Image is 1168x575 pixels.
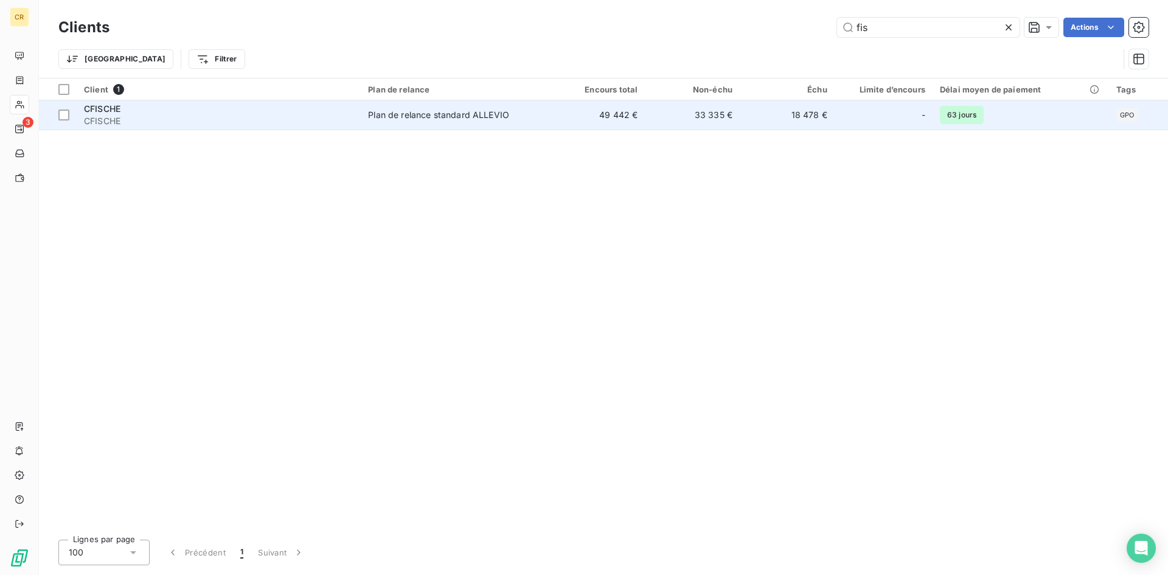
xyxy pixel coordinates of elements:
[233,540,251,565] button: 1
[922,109,925,121] span: -
[58,16,109,38] h3: Clients
[1127,534,1156,563] div: Open Intercom Messenger
[23,117,33,128] span: 3
[58,49,173,69] button: [GEOGRAPHIC_DATA]
[1120,111,1134,119] span: GPO
[69,546,83,559] span: 100
[940,106,984,124] span: 63 jours
[84,115,353,127] span: CFISCHE
[240,546,243,559] span: 1
[652,85,732,94] div: Non-échu
[10,548,29,568] img: Logo LeanPay
[645,100,740,130] td: 33 335 €
[159,540,233,565] button: Précédent
[1063,18,1124,37] button: Actions
[10,7,29,27] div: CR
[251,540,312,565] button: Suivant
[558,85,638,94] div: Encours total
[368,85,543,94] div: Plan de relance
[740,100,835,130] td: 18 478 €
[189,49,245,69] button: Filtrer
[368,109,509,121] div: Plan de relance standard ALLEVIO
[842,85,925,94] div: Limite d’encours
[1116,85,1161,94] div: Tags
[113,84,124,95] span: 1
[747,85,827,94] div: Échu
[551,100,645,130] td: 49 442 €
[84,85,108,94] span: Client
[84,103,120,114] span: CFISCHE
[940,85,1102,94] div: Délai moyen de paiement
[837,18,1020,37] input: Rechercher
